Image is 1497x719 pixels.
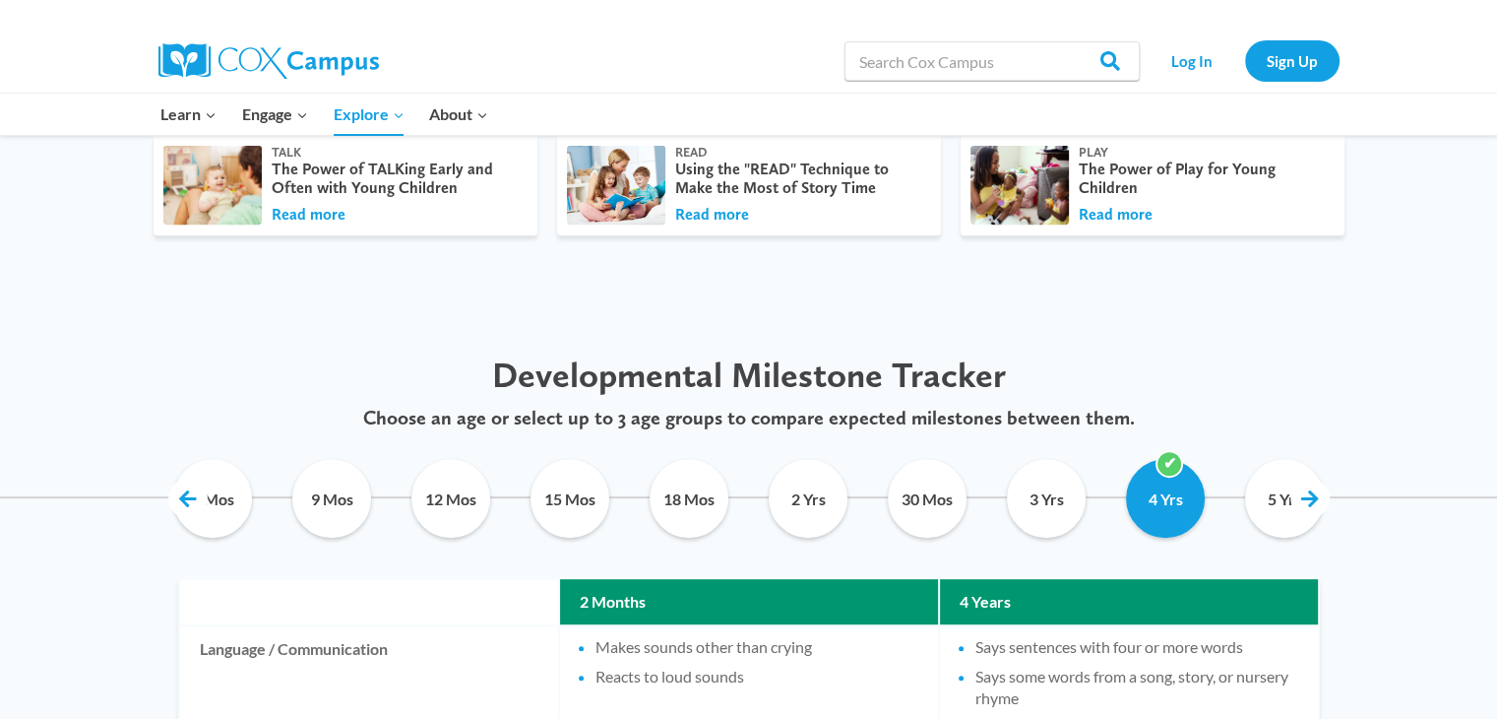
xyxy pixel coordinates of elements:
p: Choose an age or select up to 3 age groups to compare expected milestones between them. [154,406,1344,429]
div: The Power of Play for Young Children [1079,160,1325,197]
div: Read [675,145,921,161]
li: Reacts to loud sounds [595,666,918,687]
img: mom-reading-with-children.jpg [564,144,667,227]
li: Makes sounds other than crying [595,636,918,658]
button: Read more [1079,204,1153,226]
a: Log In [1150,40,1235,81]
nav: Secondary Navigation [1150,40,1340,81]
img: iStock_53702022_LARGE.jpg [160,144,264,227]
a: Talk The Power of TALKing Early and Often with Young Children Read more [154,135,537,235]
nav: Primary Navigation [149,94,501,135]
div: Talk [272,145,518,161]
button: Child menu of Learn [149,94,230,135]
div: Play [1079,145,1325,161]
span: Developmental Milestone Tracker [492,354,1006,396]
div: The Power of TALKing Early and Often with Young Children [272,160,518,197]
img: 0010-Lyra-11-scaled-1.jpg [967,144,1071,227]
th: 4 Years [940,579,1318,624]
a: Play The Power of Play for Young Children Read more [961,135,1344,235]
li: Says some words from a song, story, or nursery rhyme [975,666,1298,710]
li: Says sentences with four or more words [975,636,1298,658]
button: Child menu of About [416,94,501,135]
a: Read Using the "READ" Technique to Make the Most of Story Time Read more [557,135,941,235]
a: Sign Up [1245,40,1340,81]
button: Child menu of Explore [321,94,417,135]
div: Using the "READ" Technique to Make the Most of Story Time [675,160,921,197]
input: Search Cox Campus [844,41,1140,81]
img: Cox Campus [158,43,379,79]
button: Read more [272,204,345,226]
th: 2 Months [560,579,938,624]
button: Read more [675,204,749,226]
button: Child menu of Engage [229,94,321,135]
